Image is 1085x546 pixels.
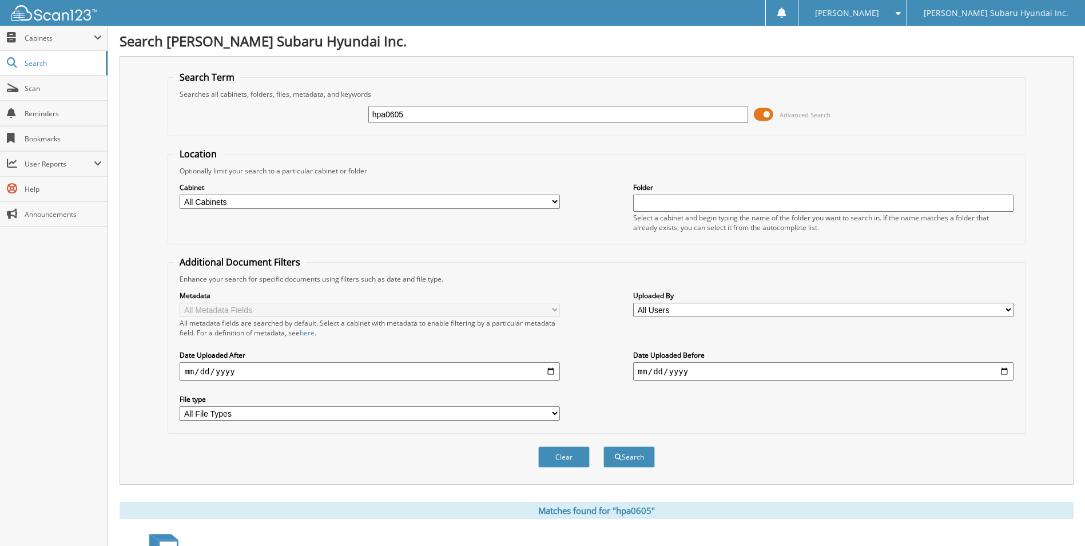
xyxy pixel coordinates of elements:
div: Searches all cabinets, folders, files, metadata, and keywords [174,89,1019,99]
span: Reminders [25,109,102,118]
label: Date Uploaded After [180,350,560,360]
span: Cabinets [25,33,94,43]
label: Metadata [180,291,560,300]
span: User Reports [25,159,94,169]
div: Select a cabinet and begin typing the name of the folder you want to search in. If the name match... [633,213,1014,232]
input: start [180,362,560,381]
label: Folder [633,183,1014,192]
legend: Search Term [174,71,240,84]
input: end [633,362,1014,381]
div: Matches found for "hpa0605" [120,502,1074,519]
a: here [300,328,315,338]
div: All metadata fields are searched by default. Select a cabinet with metadata to enable filtering b... [180,318,560,338]
span: Help [25,184,102,194]
button: Clear [538,446,590,468]
span: Search [25,58,100,68]
legend: Additional Document Filters [174,256,306,268]
label: File type [180,394,560,404]
div: Enhance your search for specific documents using filters such as date and file type. [174,274,1019,284]
label: Date Uploaded Before [633,350,1014,360]
span: [PERSON_NAME] [815,10,879,17]
div: Optionally limit your search to a particular cabinet or folder [174,166,1019,176]
span: Bookmarks [25,134,102,144]
span: [PERSON_NAME] Subaru Hyundai Inc. [924,10,1068,17]
h1: Search [PERSON_NAME] Subaru Hyundai Inc. [120,31,1074,50]
legend: Location [174,148,222,160]
span: Advanced Search [780,110,830,119]
label: Uploaded By [633,291,1014,300]
span: Announcements [25,209,102,219]
img: scan123-logo-white.svg [11,5,97,21]
label: Cabinet [180,183,560,192]
span: Scan [25,84,102,93]
button: Search [603,446,655,468]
